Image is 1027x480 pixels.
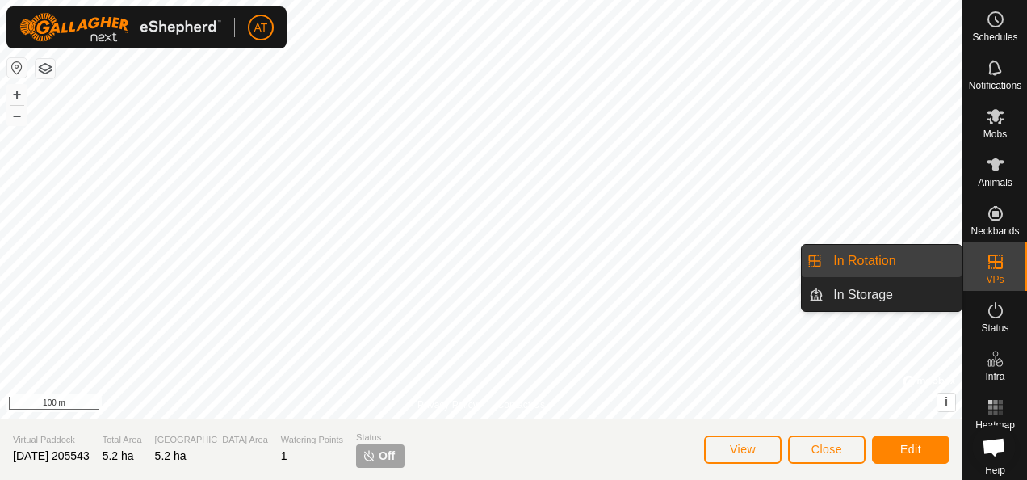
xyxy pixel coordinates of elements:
span: Off [379,448,395,465]
span: In Rotation [833,251,895,271]
span: Help [985,465,1005,475]
button: i [937,394,955,411]
a: Privacy Policy [417,398,478,412]
span: Neckbands [970,226,1019,236]
a: In Storage [824,279,962,311]
span: Infra [985,372,1004,381]
a: In Rotation [824,245,962,277]
button: + [7,85,27,104]
span: Schedules [972,32,1017,42]
img: Gallagher Logo [19,13,221,42]
span: Watering Points [281,433,343,447]
span: Status [356,431,405,444]
a: Contact Us [497,398,545,412]
span: Heatmap [975,420,1015,430]
span: Notifications [969,81,1021,91]
span: In Storage [833,285,893,305]
span: 5.2 ha [155,449,187,462]
span: Close [811,443,842,456]
span: 1 [281,449,287,462]
span: i [945,395,948,409]
span: Animals [978,178,1012,187]
li: In Rotation [802,245,962,277]
button: – [7,106,27,125]
span: Status [981,323,1008,333]
li: In Storage [802,279,962,311]
span: Mobs [983,129,1007,139]
span: [GEOGRAPHIC_DATA] Area [155,433,268,447]
button: Map Layers [36,59,55,78]
span: Virtual Paddock [13,433,90,447]
button: Close [788,436,866,464]
span: View [730,443,756,456]
span: Edit [900,443,921,456]
span: Total Area [103,433,142,447]
span: VPs [986,275,1004,284]
span: [DATE] 205543 [13,449,90,462]
button: View [704,436,782,464]
img: turn-off [363,449,375,462]
button: Edit [872,436,949,464]
span: 5.2 ha [103,449,134,462]
div: Open chat [972,425,1016,469]
span: AT [254,19,268,36]
button: Reset Map [7,58,27,78]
